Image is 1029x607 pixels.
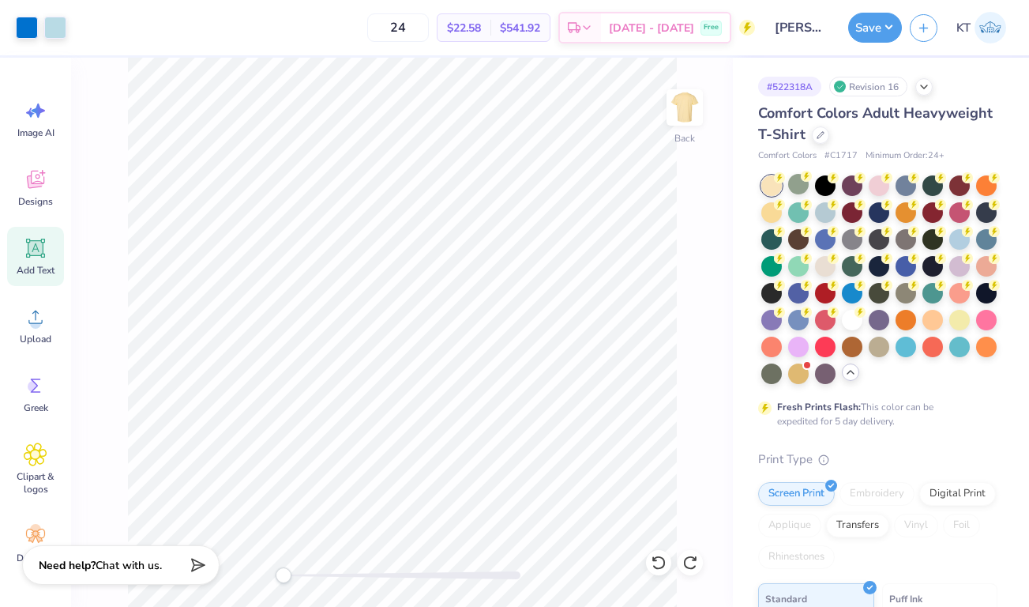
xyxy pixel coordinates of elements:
[763,12,840,43] input: Untitled Design
[500,20,540,36] span: $541.92
[956,19,971,37] span: KT
[848,13,902,43] button: Save
[758,545,835,569] div: Rhinestones
[919,482,996,506] div: Digital Print
[18,195,53,208] span: Designs
[669,92,700,123] img: Back
[447,20,481,36] span: $22.58
[949,12,1013,43] a: KT
[777,400,971,428] div: This color can be expedited for 5 day delivery.
[758,149,817,163] span: Comfort Colors
[824,149,858,163] span: # C1717
[704,22,719,33] span: Free
[826,514,889,537] div: Transfers
[17,552,54,564] span: Decorate
[9,470,62,496] span: Clipart & logos
[758,104,993,144] span: Comfort Colors Adult Heavyweight T-Shirt
[39,558,96,573] strong: Need help?
[24,402,48,414] span: Greek
[866,149,945,163] span: Minimum Order: 24 +
[276,567,291,583] div: Accessibility label
[758,77,821,96] div: # 522318A
[367,13,429,42] input: – –
[674,131,695,145] div: Back
[17,126,54,139] span: Image AI
[758,451,997,469] div: Print Type
[609,20,694,36] span: [DATE] - [DATE]
[96,558,162,573] span: Chat with us.
[758,482,835,506] div: Screen Print
[765,590,807,607] span: Standard
[943,514,980,537] div: Foil
[975,12,1006,43] img: Karen Tian
[17,264,54,277] span: Add Text
[20,333,51,345] span: Upload
[889,590,922,607] span: Puff Ink
[777,401,861,413] strong: Fresh Prints Flash:
[894,514,938,537] div: Vinyl
[829,77,907,96] div: Revision 16
[839,482,914,506] div: Embroidery
[758,514,821,537] div: Applique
